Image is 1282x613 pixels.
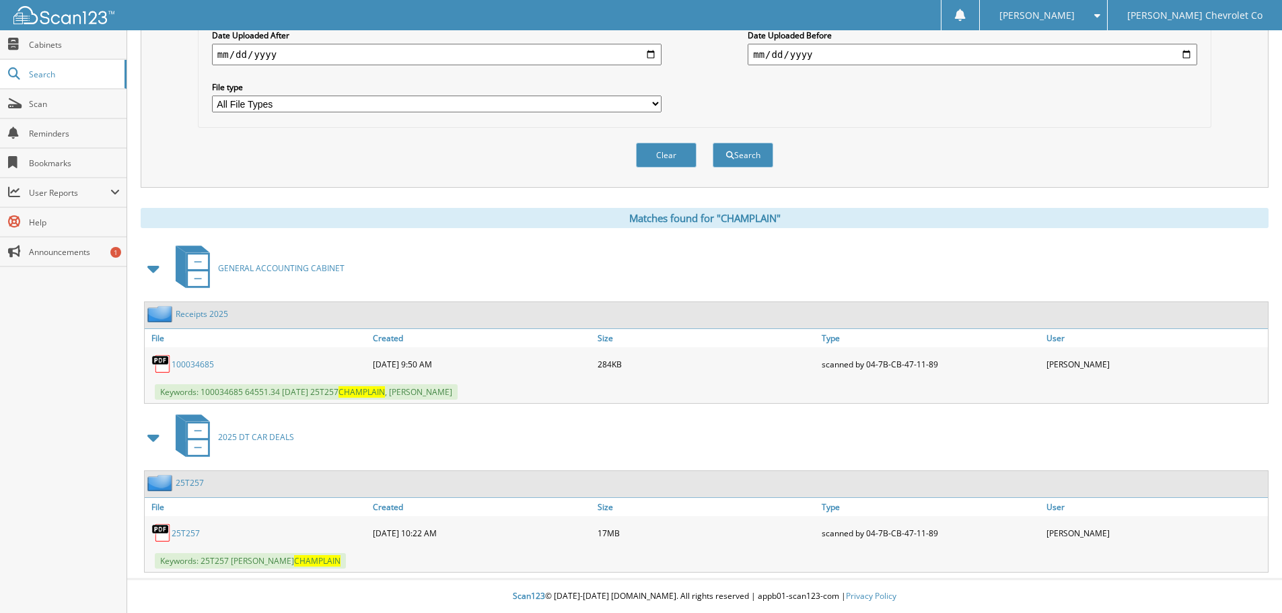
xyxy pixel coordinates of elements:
[151,354,172,374] img: PDF.png
[176,477,204,489] a: 25T257
[513,590,545,602] span: Scan123
[818,519,1043,546] div: scanned by 04-7B-CB-47-11-89
[748,44,1197,65] input: end
[369,329,594,347] a: Created
[212,44,662,65] input: start
[176,308,228,320] a: Receipts 2025
[110,247,121,258] div: 1
[818,351,1043,377] div: scanned by 04-7B-CB-47-11-89
[29,157,120,169] span: Bookmarks
[127,580,1282,613] div: © [DATE]-[DATE] [DOMAIN_NAME]. All rights reserved | appb01-scan123-com |
[999,11,1075,20] span: [PERSON_NAME]
[141,208,1269,228] div: Matches found for "CHAMPLAIN"
[1043,329,1268,347] a: User
[168,410,294,464] a: 2025 DT CAR DEALS
[818,329,1043,347] a: Type
[212,30,662,41] label: Date Uploaded After
[1043,519,1268,546] div: [PERSON_NAME]
[155,384,458,400] span: Keywords: 100034685 64551.34 [DATE] 25T257 , [PERSON_NAME]
[145,498,369,516] a: File
[594,498,819,516] a: Size
[1043,498,1268,516] a: User
[212,81,662,93] label: File type
[172,528,200,539] a: 25T257
[13,6,114,24] img: scan123-logo-white.svg
[29,246,120,258] span: Announcements
[29,217,120,228] span: Help
[818,498,1043,516] a: Type
[748,30,1197,41] label: Date Uploaded Before
[369,498,594,516] a: Created
[846,590,896,602] a: Privacy Policy
[636,143,697,168] button: Clear
[218,431,294,443] span: 2025 DT CAR DEALS
[369,519,594,546] div: [DATE] 10:22 AM
[172,359,214,370] a: 100034685
[147,305,176,322] img: folder2.png
[594,351,819,377] div: 284KB
[369,351,594,377] div: [DATE] 9:50 AM
[147,474,176,491] img: folder2.png
[713,143,773,168] button: Search
[1043,351,1268,377] div: [PERSON_NAME]
[145,329,369,347] a: File
[29,69,118,80] span: Search
[29,98,120,110] span: Scan
[29,128,120,139] span: Reminders
[339,386,385,398] span: CHAMPLAIN
[294,555,341,567] span: CHAMPLAIN
[29,187,110,199] span: User Reports
[29,39,120,50] span: Cabinets
[155,553,346,569] span: Keywords: 25T257 [PERSON_NAME]
[168,242,345,295] a: GENERAL ACCOUNTING CABINET
[594,329,819,347] a: Size
[1127,11,1262,20] span: [PERSON_NAME] Chevrolet Co
[218,262,345,274] span: GENERAL ACCOUNTING CABINET
[594,519,819,546] div: 17MB
[151,523,172,543] img: PDF.png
